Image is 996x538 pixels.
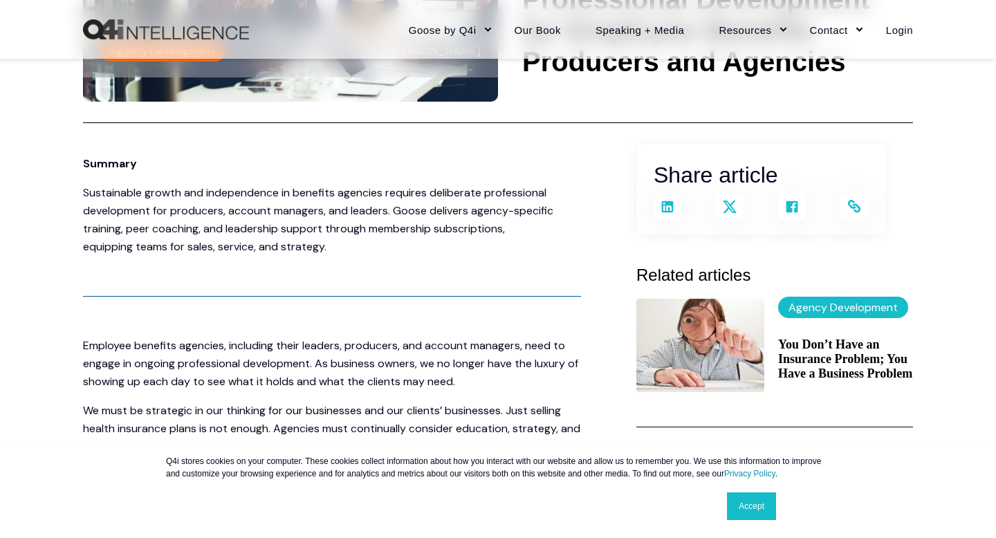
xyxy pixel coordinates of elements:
a: Privacy Policy [724,469,775,479]
p: Q4i stores cookies on your computer. These cookies collect information about how you interact wit... [166,455,830,480]
a: Share on Facebook [778,193,806,221]
a: Share on X [716,193,744,221]
span: Summary [83,156,137,171]
img: Q4intelligence, LLC logo [83,19,249,40]
a: You Don’t Have an Insurance Problem; You Have a Business Problem [778,337,913,381]
span: Employee benefits agencies, including their leaders, producers, and account managers, need to eng... [83,338,578,389]
a: Back to Home [83,19,249,40]
img: A man looking through a magnifying glass [636,299,764,392]
p: Sustainable growth and independence in benefits agencies requires deliberate professional develop... [83,184,581,256]
a: Accept [727,492,776,520]
a: Copy and share the link [840,193,868,221]
h2: Share article [654,158,868,193]
span: We must be strategic in our thinking for our businesses and our clients’ businesses. Just selling... [83,403,580,454]
a: Share on LinkedIn [654,193,681,221]
label: Agency Development [778,297,908,318]
h3: Related articles [636,262,913,288]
